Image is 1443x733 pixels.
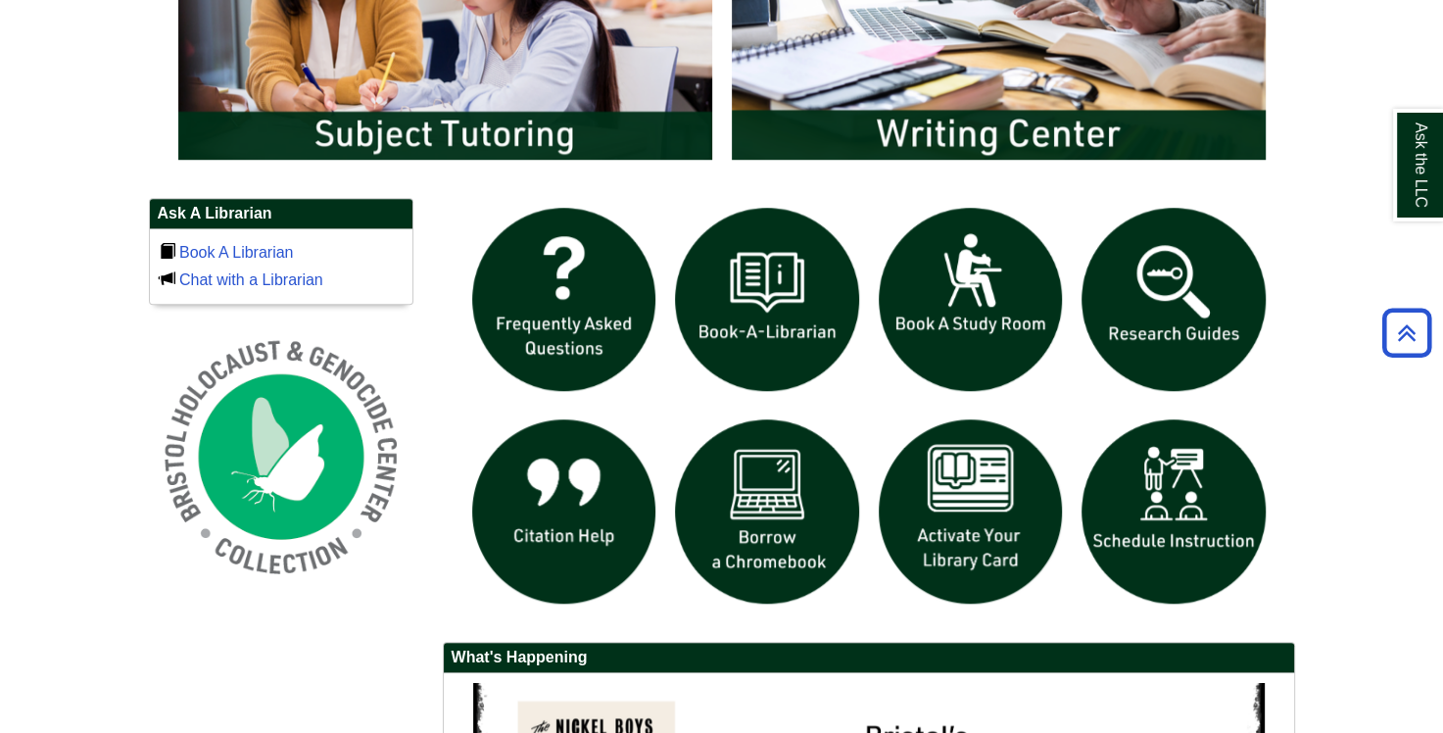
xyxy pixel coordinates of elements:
a: Book A Librarian [179,244,294,261]
h2: Ask A Librarian [150,199,412,229]
img: book a study room icon links to book a study room web page [869,198,1073,402]
img: Holocaust and Genocide Collection [149,324,413,589]
img: citation help icon links to citation help guide page [462,410,666,613]
a: Back to Top [1375,319,1438,346]
img: Research Guides icon links to research guides web page [1072,198,1275,402]
img: For faculty. Schedule Library Instruction icon links to form. [1072,410,1275,613]
img: frequently asked questions [462,198,666,402]
img: Book a Librarian icon links to book a librarian web page [665,198,869,402]
img: Borrow a chromebook icon links to the borrow a chromebook web page [665,410,869,613]
a: Chat with a Librarian [179,271,323,288]
div: slideshow [462,198,1275,622]
img: activate Library Card icon links to form to activate student ID into library card [869,410,1073,613]
h2: What's Happening [444,643,1294,673]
